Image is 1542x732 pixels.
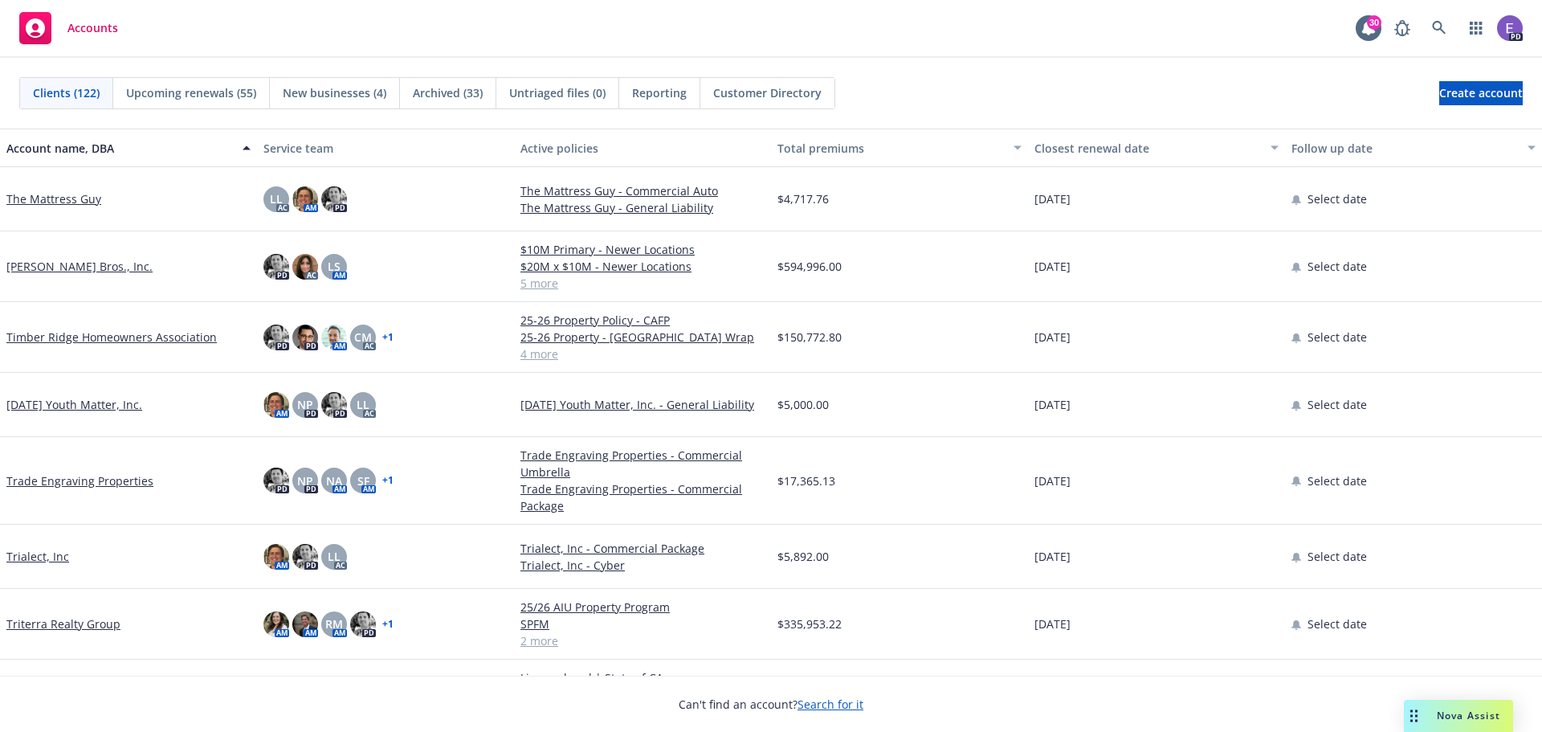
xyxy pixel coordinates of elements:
span: Select date [1307,615,1367,632]
span: NA [326,472,342,489]
span: Archived (33) [413,84,483,101]
button: Closest renewal date [1028,129,1285,167]
img: photo [263,392,289,418]
span: Nova Assist [1437,709,1500,722]
a: Triterra Realty Group [6,615,120,632]
span: $5,000.00 [777,396,829,413]
a: The Mattress Guy - Commercial Auto [520,182,765,199]
span: $594,996.00 [777,258,842,275]
img: photo [263,611,289,637]
div: Closest renewal date [1034,140,1261,157]
img: photo [292,611,318,637]
div: Service team [263,140,508,157]
button: Follow up date [1285,129,1542,167]
img: photo [263,468,289,493]
a: Trade Engraving Properties - Commercial Umbrella [520,447,765,481]
span: Select date [1307,472,1367,489]
span: CM [354,329,372,346]
span: NP [297,472,313,489]
span: $150,772.80 [777,329,842,346]
img: photo [350,611,376,637]
img: photo [263,544,289,570]
a: The Mattress Guy [6,190,101,207]
span: [DATE] [1034,472,1071,489]
a: + 1 [382,620,394,629]
div: Account name, DBA [6,140,233,157]
span: NP [297,396,313,413]
img: photo [292,325,318,350]
a: $20M x $10M - Newer Locations [520,258,765,275]
button: Service team [257,129,514,167]
a: The Mattress Guy - General Liability [520,199,765,216]
a: $10M Primary - Newer Locations [520,241,765,258]
button: Total premiums [771,129,1028,167]
span: $17,365.13 [777,472,835,489]
span: $5,892.00 [777,548,829,565]
a: Search for it [798,697,863,712]
img: photo [1497,15,1523,41]
a: 25-26 Property - [GEOGRAPHIC_DATA] Wrap [520,329,765,346]
a: Report a Bug [1386,12,1418,44]
span: [DATE] [1034,615,1071,632]
span: Select date [1307,548,1367,565]
button: Active policies [514,129,771,167]
a: Trade Engraving Properties - Commercial Package [520,481,765,514]
span: Select date [1307,329,1367,346]
a: Trialect, Inc [6,548,69,565]
img: photo [263,325,289,350]
a: Trialect, Inc - Cyber [520,557,765,574]
img: photo [321,392,347,418]
a: 4 more [520,346,765,362]
img: photo [321,325,347,350]
div: Active policies [520,140,765,157]
span: LL [357,396,369,413]
span: $335,953.22 [777,615,842,632]
span: Upcoming renewals (55) [126,84,256,101]
span: [DATE] [1034,190,1071,207]
span: Customer Directory [713,84,822,101]
a: 25/26 AIU Property Program [520,599,765,615]
img: photo [321,186,347,212]
a: Switch app [1460,12,1492,44]
a: + 1 [382,333,394,342]
span: Can't find an account? [679,696,863,713]
span: Reporting [632,84,687,101]
span: [DATE] [1034,329,1071,346]
div: Drag to move [1404,700,1424,732]
span: Select date [1307,396,1367,413]
span: [DATE] [1034,258,1071,275]
a: Trade Engraving Properties [6,472,153,489]
span: Accounts [67,22,118,35]
img: photo [263,254,289,280]
span: LS [328,258,341,275]
a: Trialect, Inc - Commercial Package [520,540,765,557]
span: [DATE] [1034,548,1071,565]
span: Untriaged files (0) [509,84,606,101]
span: Clients (122) [33,84,100,101]
div: Total premiums [777,140,1004,157]
button: Nova Assist [1404,700,1513,732]
a: + 1 [382,476,394,485]
img: photo [292,254,318,280]
a: 25-26 Property Policy - CAFP [520,312,765,329]
span: $4,717.76 [777,190,829,207]
a: [DATE] Youth Matter, Inc. - General Liability [520,396,765,413]
span: LL [270,190,283,207]
div: Follow up date [1291,140,1518,157]
a: License bond | State of CA [520,669,765,686]
img: photo [292,544,318,570]
span: SF [357,472,369,489]
a: [DATE] Youth Matter, Inc. [6,396,142,413]
a: [PERSON_NAME] Bros., Inc. [6,258,153,275]
span: LL [328,548,341,565]
span: Create account [1439,78,1523,108]
span: [DATE] [1034,396,1071,413]
span: Select date [1307,258,1367,275]
img: photo [292,186,318,212]
a: 2 more [520,632,765,649]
